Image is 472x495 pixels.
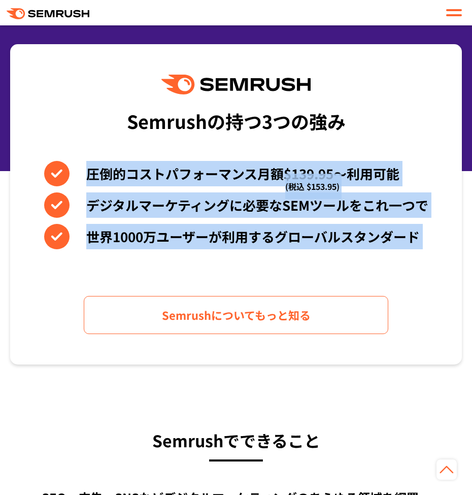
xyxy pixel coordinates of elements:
[10,426,462,454] h3: Semrushでできること
[44,192,428,218] li: デジタルマーケティングに必要なSEMツールをこれ一つで
[127,102,346,140] div: Semrushの持つ3つの強み
[84,296,388,334] a: Semrushについてもっと知る
[162,306,311,324] span: Semrushについてもっと知る
[44,224,428,249] li: 世界1000万ユーザーが利用するグローバルスタンダード
[44,161,428,186] li: 圧倒的コストパフォーマンス月額$139.95〜利用可能
[285,174,340,199] span: (税込 $153.95)
[161,75,311,94] img: Semrush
